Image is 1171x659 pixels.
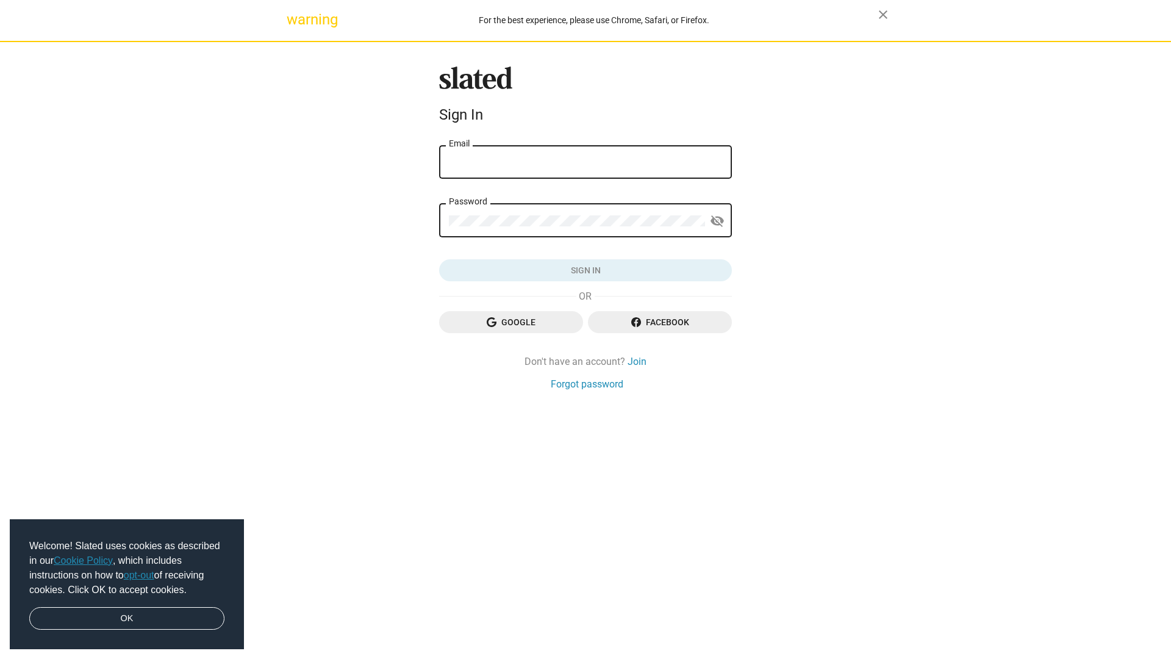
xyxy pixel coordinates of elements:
button: Facebook [588,311,732,333]
div: Sign In [439,106,732,123]
span: Google [449,311,573,333]
div: cookieconsent [10,519,244,650]
sl-branding: Sign In [439,67,732,129]
a: dismiss cookie message [29,607,224,630]
div: For the best experience, please use Chrome, Safari, or Firefox. [310,12,878,29]
span: Welcome! Slated uses cookies as described in our , which includes instructions on how to of recei... [29,539,224,597]
mat-icon: visibility_off [710,212,725,231]
a: Forgot password [551,378,623,391]
mat-icon: warning [287,12,301,27]
a: Join [628,355,646,368]
a: opt-out [124,570,154,580]
mat-icon: close [876,7,890,22]
div: Don't have an account? [439,355,732,368]
span: Facebook [598,311,722,333]
a: Cookie Policy [54,555,113,566]
button: Show password [705,209,729,234]
button: Google [439,311,583,333]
